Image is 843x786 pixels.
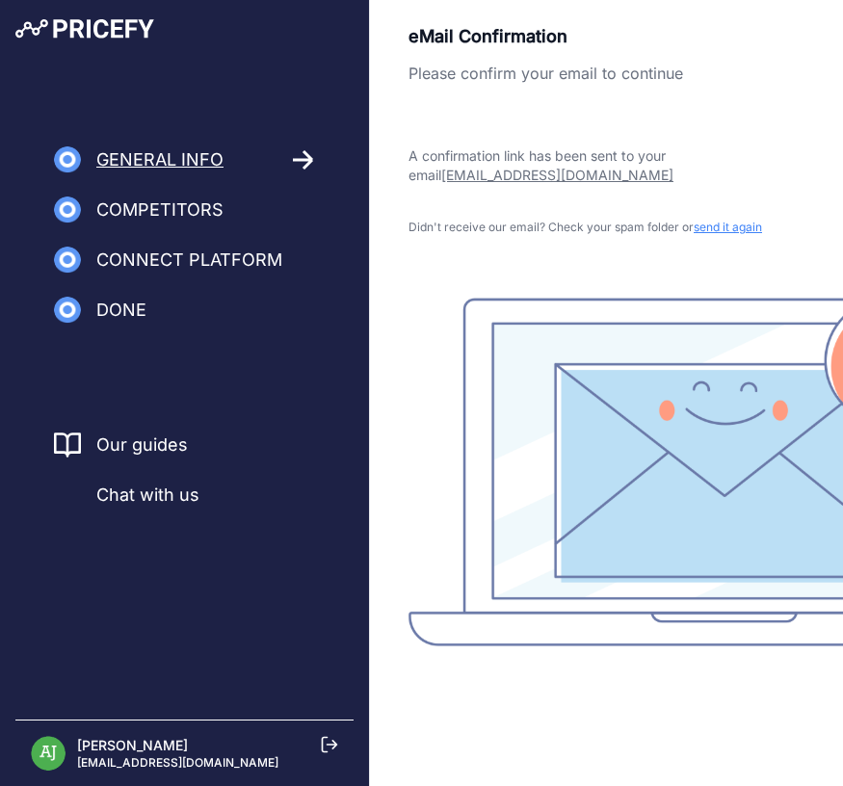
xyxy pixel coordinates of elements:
[96,146,224,173] span: General Info
[77,736,278,755] p: [PERSON_NAME]
[408,23,804,50] p: eMail Confirmation
[408,62,804,85] p: Please confirm your email to continue
[441,167,673,183] span: [EMAIL_ADDRESS][DOMAIN_NAME]
[96,482,199,509] span: Chat with us
[96,196,224,223] span: Competitors
[408,220,804,235] p: Didn't receive our email? Check your spam folder or
[96,247,282,274] span: Connect Platform
[96,432,188,458] a: Our guides
[694,220,762,234] span: send it again
[77,755,278,771] p: [EMAIL_ADDRESS][DOMAIN_NAME]
[15,19,154,39] img: Pricefy Logo
[408,146,804,185] p: A confirmation link has been sent to your email
[54,482,199,509] a: Chat with us
[96,297,146,324] span: Done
